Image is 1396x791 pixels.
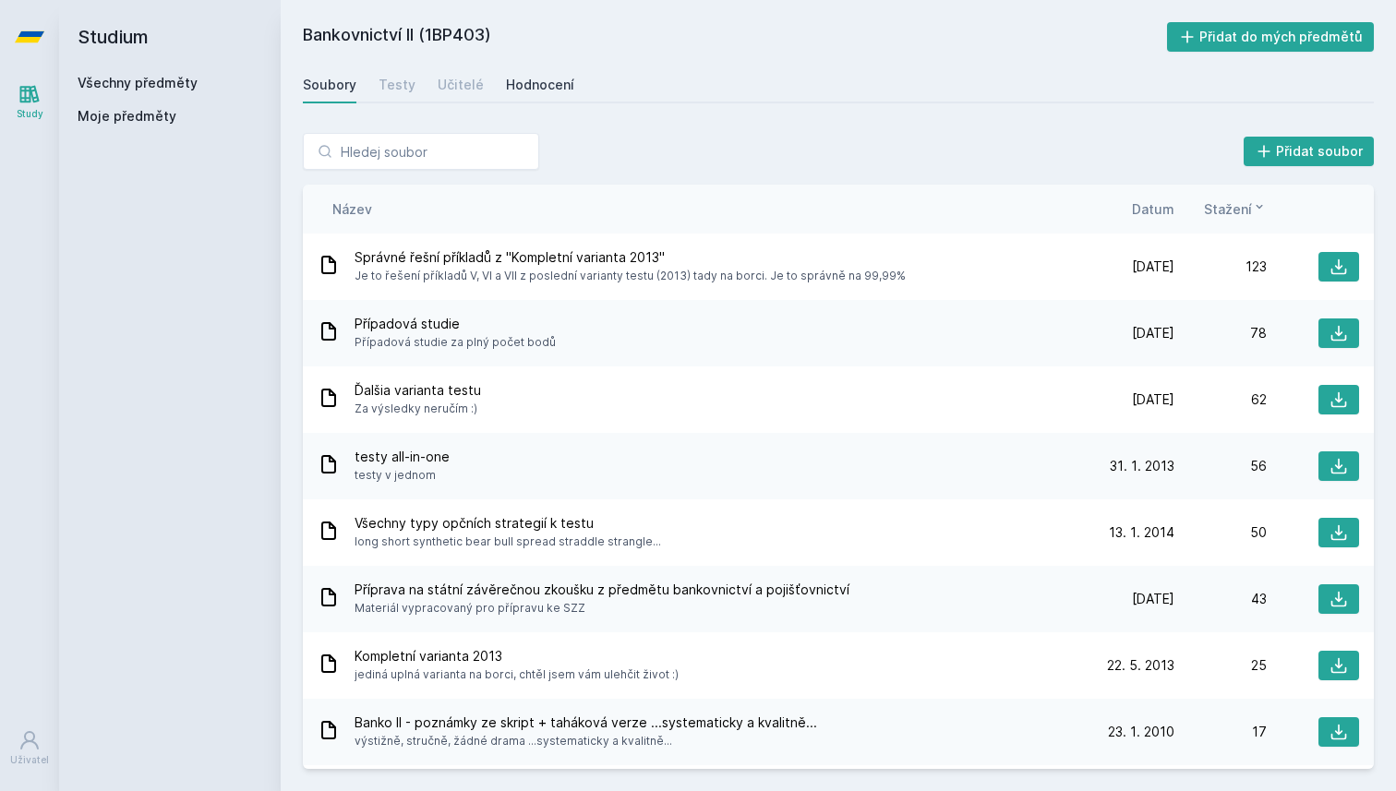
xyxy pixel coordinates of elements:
a: Hodnocení [506,66,574,103]
span: Ďalšia varianta testu [355,381,481,400]
div: Soubory [303,76,356,94]
span: výstižně, stručně, žádné drama ...systematicky a kvalitně... [355,732,817,750]
a: Uživatel [4,720,55,776]
span: long short synthetic bear bull spread straddle strangle... [355,533,661,551]
h2: Bankovnictví II (1BP403) [303,22,1167,52]
span: [DATE] [1132,324,1174,342]
span: jediná uplná varianta na borci, chtěl jsem vám ulehčit život :) [355,665,679,684]
span: Případová studie [355,315,556,333]
button: Přidat do mých předmětů [1167,22,1375,52]
span: 23. 1. 2010 [1108,723,1174,741]
span: [DATE] [1132,258,1174,276]
span: Je to řešení příkladů V, VI a VII z poslední varianty testu (2013) tady na borci. Je to správně n... [355,267,906,285]
span: Materiál vypracovaný pro přípravu ke SZZ [355,599,849,617]
div: Study [17,107,43,121]
div: 25 [1174,656,1267,675]
div: Učitelé [438,76,484,94]
span: Správné řešní příkladů z "Kompletní varianta 2013" [355,248,906,267]
span: Kompletní varianta 2013 [355,647,679,665]
a: Soubory [303,66,356,103]
span: testy v jednom [355,466,450,485]
span: 31. 1. 2013 [1110,457,1174,475]
span: Všechny typy opčních strategií k testu [355,514,661,533]
button: Název [332,199,372,219]
span: [DATE] [1132,390,1174,409]
span: 13. 1. 2014 [1109,523,1174,542]
div: 43 [1174,590,1267,608]
div: Testy [379,76,415,94]
button: Datum [1132,199,1174,219]
div: 78 [1174,324,1267,342]
input: Hledej soubor [303,133,539,170]
div: Uživatel [10,753,49,767]
span: Stažení [1204,199,1252,219]
a: Testy [379,66,415,103]
a: Učitelé [438,66,484,103]
span: [DATE] [1132,590,1174,608]
span: Moje předměty [78,107,176,126]
div: 62 [1174,390,1267,409]
div: 123 [1174,258,1267,276]
span: Případová studie za plný počet bodů [355,333,556,352]
button: Stažení [1204,199,1267,219]
div: 56 [1174,457,1267,475]
a: Study [4,74,55,130]
span: Příprava na státní závěrečnou zkoušku z předmětu bankovnictví a pojišťovnictví [355,581,849,599]
div: 17 [1174,723,1267,741]
span: 22. 5. 2013 [1107,656,1174,675]
div: 50 [1174,523,1267,542]
span: Banko II - poznámky ze skript + taháková verze ...systematicky a kvalitně... [355,713,817,732]
a: Všechny předměty [78,75,198,90]
div: Hodnocení [506,76,574,94]
span: Za výsledky neručím :) [355,400,481,418]
span: testy all-in-one [355,448,450,466]
button: Přidat soubor [1244,137,1375,166]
